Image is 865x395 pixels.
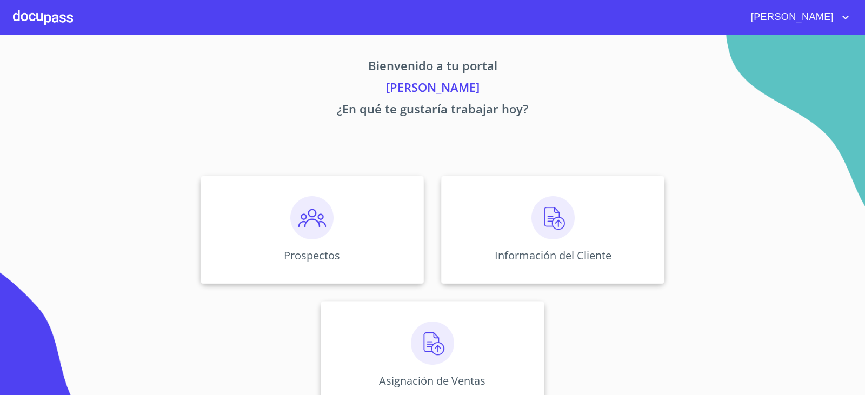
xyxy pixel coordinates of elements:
[531,196,575,239] img: carga.png
[290,196,334,239] img: prospectos.png
[99,57,766,78] p: Bienvenido a tu portal
[495,248,611,263] p: Información del Cliente
[743,9,839,26] span: [PERSON_NAME]
[379,373,485,388] p: Asignación de Ventas
[99,100,766,122] p: ¿En qué te gustaría trabajar hoy?
[284,248,340,263] p: Prospectos
[743,9,852,26] button: account of current user
[99,78,766,100] p: [PERSON_NAME]
[411,322,454,365] img: carga.png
